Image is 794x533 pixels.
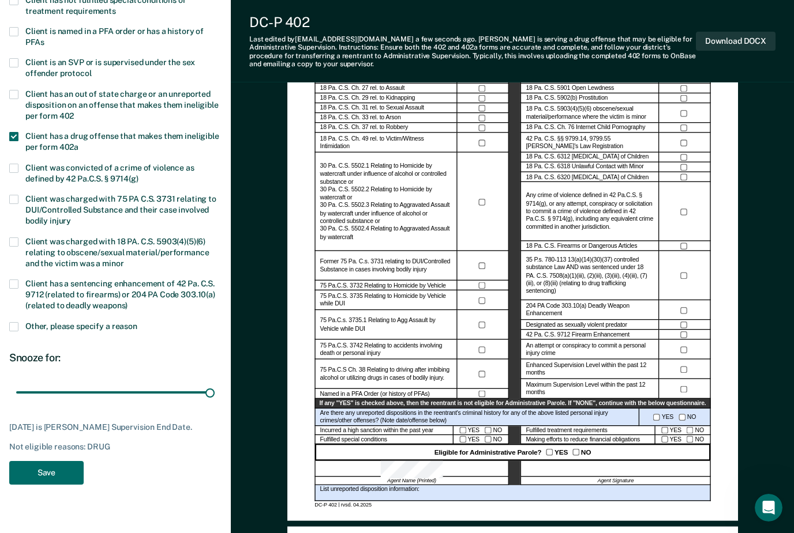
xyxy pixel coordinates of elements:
label: 75 Pa.C.S Ch. 38 Relating to driving after imbibing alcohol or utilizing drugs in cases of bodily... [320,366,452,382]
div: YES NO [453,426,508,435]
label: Designated as sexually violent predator [526,322,627,330]
span: Client has a sentencing enhancement of 42 Pa. C.S. 9712 (related to firearms) or 204 PA Code 303.... [25,279,215,310]
div: List unreported disposition information: [314,485,710,501]
span: Other, please specify a reason [25,322,137,331]
div: Eligible for Administrative Parole? YES NO [314,445,710,461]
label: 42 Pa. C.S. 9712 Firearm Enhancement [526,331,630,339]
div: Are there any unreported dispositions in the reentrant's criminal history for any of the above li... [314,409,639,426]
label: Enhanced Supervision Level within the past 12 months [526,362,654,377]
label: 75 Pa.C.s. 3735.1 Relating to Agg Assault by Vehicle while DUI [320,317,452,333]
label: 18 Pa. C.S. 6318 Unlawful Contact with Minor [526,164,643,172]
label: 18 Pa. C.S. Ch. 76 Internet Child Pornography [526,124,645,133]
div: YES NO [655,426,710,435]
div: Last edited by [EMAIL_ADDRESS][DOMAIN_NAME] . [PERSON_NAME] is serving a drug offense that may be... [249,35,696,69]
label: 18 Pa. C.S. 5902(b) Prostitution [526,94,608,103]
div: [DATE] is [PERSON_NAME] Supervision End Date. [9,422,222,432]
label: 75 Pa.C.S. 3735 Relating to Homicide by Vehicle while DUI [320,293,452,308]
iframe: Intercom live chat [755,494,782,521]
div: DC-P 402 | rvsd. 04.2025 [314,501,710,508]
span: Client is an SVP or is supervised under the sex offender protocol [25,58,194,78]
div: YES NO [655,435,710,444]
div: DC-P 402 [249,14,696,31]
span: Client has an out of state charge or an unreported disposition on an offense that makes them inel... [25,89,219,120]
span: a few seconds ago [415,35,475,43]
div: Making efforts to reduce financial obligations [520,435,655,444]
div: Not eligible reasons: DRUG [9,442,222,452]
label: 18 Pa. C.S. Firearms or Dangerous Articles [526,243,637,251]
span: Client has a drug offense that makes them ineligible per form 402a [25,131,219,152]
button: Download DOCX [696,32,776,51]
label: 30 Pa. C.S. 5502.1 Relating to Homicide by watercraft under influence of alcohol or controlled su... [320,162,452,241]
div: Snooze for: [9,351,222,364]
label: 18 Pa. C.S. Ch. 29 rel. to Kidnapping [320,94,415,103]
span: Client was convicted of a crime of violence as defined by 42 Pa.C.S. § 9714(g) [25,163,194,183]
span: Client was charged with 75 PA C.S. 3731 relating to DUI/Controlled Substance and their case invol... [25,194,216,225]
label: Named in a PFA Order (or history of PFAs) [320,390,429,398]
label: 18 Pa. C.S. Ch. 27 rel. to Assault [320,85,405,93]
label: Former 75 Pa. C.s. 3731 relating to DUI/Controlled Substance in cases involving bodily injury [320,258,452,274]
div: Fulfilled treatment requirements [520,426,655,435]
label: 18 Pa. C.S. 6320 [MEDICAL_DATA] of Children [526,173,649,182]
div: YES NO [453,435,508,444]
label: 35 P.s. 780-113 13(a)(14)(30)(37) controlled substance Law AND was sentenced under 18 PA. C.S. 75... [526,256,654,296]
label: 18 Pa. C.S. Ch. 49 rel. to Victim/Witness Intimidation [320,135,452,150]
label: 204 PA Code 303.10(a) Deadly Weapon Enhancement [526,303,654,318]
label: 18 Pa. C.S. 5903(4)(5)(6) obscene/sexual material/performance where the victim is minor [526,105,654,121]
button: Save [9,461,84,485]
label: 18 Pa. C.S. Ch. 31 rel. to Sexual Assault [320,104,424,112]
div: Agent Signature [520,477,710,485]
label: 18 Pa. C.S. 5901 Open Lewdness [526,85,614,93]
div: YES NO [639,409,711,426]
span: Client was charged with 18 PA. C.S. 5903(4)(5)(6) relating to obscene/sexual material/performance... [25,237,209,268]
div: If any "YES" is checked above, then the reentrant is not eligible for Administrative Parole. If "... [314,399,710,409]
label: An attempt or conspiracy to commit a personal injury crime [526,342,654,358]
label: 18 Pa. C.S. 6312 [MEDICAL_DATA] of Children [526,154,649,162]
label: 42 Pa. C.S. §§ 9799.14, 9799.55 [PERSON_NAME]’s Law Registration [526,135,654,150]
span: Client is named in a PFA order or has a history of PFAs [25,27,204,47]
label: 75 Pa.C.S. 3742 Relating to accidents involving death or personal injury [320,342,452,358]
div: Fulfilled special conditions [314,435,453,444]
label: 18 Pa. C.S. Ch. 33 rel. to Arson [320,115,400,123]
div: Agent Name (Printed) [314,477,508,485]
label: 18 Pa. C.S. Ch. 37 rel. to Robbery [320,124,407,133]
label: Maximum Supervision Level within the past 12 months [526,381,654,397]
label: 75 Pa.C.S. 3732 Relating to Homicide by Vehicle [320,282,445,290]
label: Any crime of violence defined in 42 Pa.C.S. § 9714(g), or any attempt, conspiracy or solicitation... [526,192,654,232]
div: Incurred a high sanction within the past year [314,426,453,435]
